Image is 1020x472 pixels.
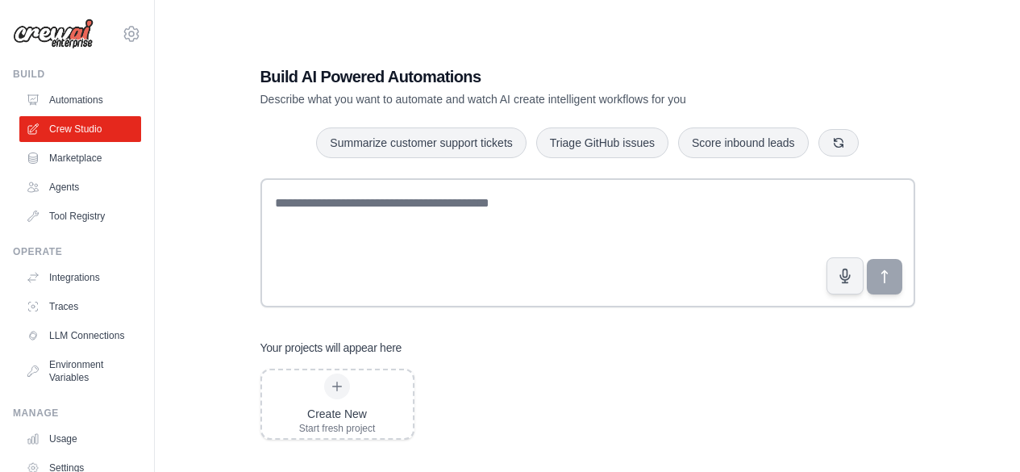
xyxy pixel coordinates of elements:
a: Crew Studio [19,116,141,142]
p: Describe what you want to automate and watch AI create intelligent workflows for you [260,91,802,107]
div: Create New [299,406,376,422]
button: Click to speak your automation idea [826,257,864,294]
a: Traces [19,294,141,320]
div: Start fresh project [299,422,376,435]
a: Marketplace [19,145,141,171]
button: Get new suggestions [818,129,859,157]
h1: Build AI Powered Automations [260,65,802,88]
div: Build [13,68,141,81]
a: Usage [19,426,141,452]
a: Agents [19,174,141,200]
div: Manage [13,407,141,420]
div: Operate [13,245,141,258]
h3: Your projects will appear here [260,340,402,356]
a: LLM Connections [19,323,141,349]
a: Integrations [19,265,141,290]
a: Automations [19,87,141,113]
a: Environment Variables [19,352,141,391]
a: Tool Registry [19,203,141,229]
button: Triage GitHub issues [536,127,668,158]
button: Summarize customer support tickets [316,127,526,158]
button: Score inbound leads [678,127,809,158]
img: Logo [13,19,94,49]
